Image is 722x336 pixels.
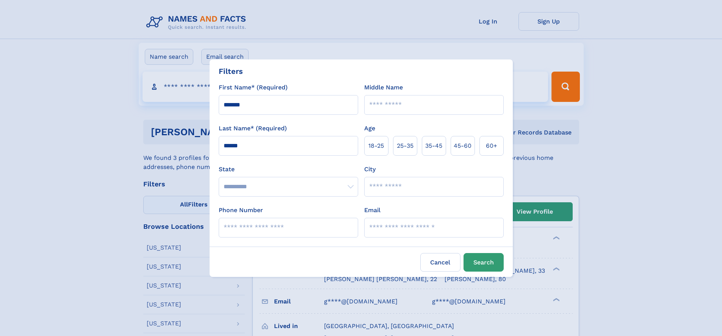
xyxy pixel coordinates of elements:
label: Email [364,206,381,215]
button: Search [464,253,504,272]
label: Last Name* (Required) [219,124,287,133]
label: Middle Name [364,83,403,92]
span: 18‑25 [368,141,384,150]
div: Filters [219,66,243,77]
label: Cancel [420,253,460,272]
span: 60+ [486,141,497,150]
label: Age [364,124,375,133]
span: 35‑45 [425,141,442,150]
span: 45‑60 [454,141,471,150]
label: City [364,165,376,174]
label: First Name* (Required) [219,83,288,92]
label: State [219,165,358,174]
span: 25‑35 [397,141,413,150]
label: Phone Number [219,206,263,215]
